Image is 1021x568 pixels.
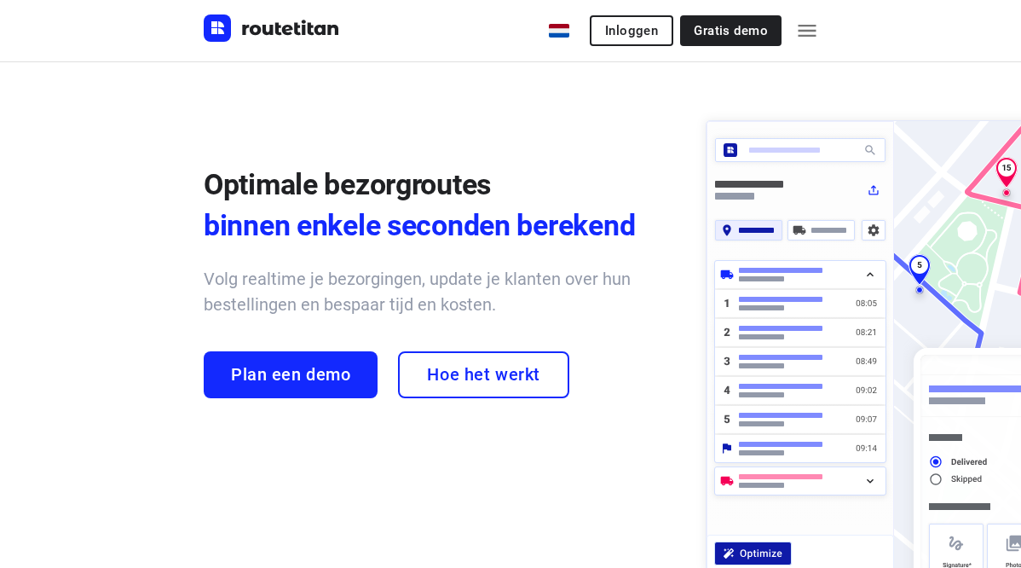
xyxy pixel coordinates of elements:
button: Inloggen [590,15,673,46]
span: Optimale bezorgroutes [204,167,491,201]
span: Hoe het werkt [427,365,539,385]
a: Hoe het werkt [398,351,568,398]
span: binnen enkele seconden berekend [204,205,672,246]
span: Inloggen [605,24,658,38]
a: Plan een demo [204,351,378,398]
span: Gratis demo [694,24,768,38]
span: Plan een demo [231,365,350,385]
a: Gratis demo [680,15,782,46]
a: Routetitan [204,14,340,46]
button: menu [790,14,824,48]
h6: Volg realtime je bezorgingen, update je klanten over hun bestellingen en bespaar tijd en kosten. [204,266,672,317]
img: Routetitan logo [204,14,340,42]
